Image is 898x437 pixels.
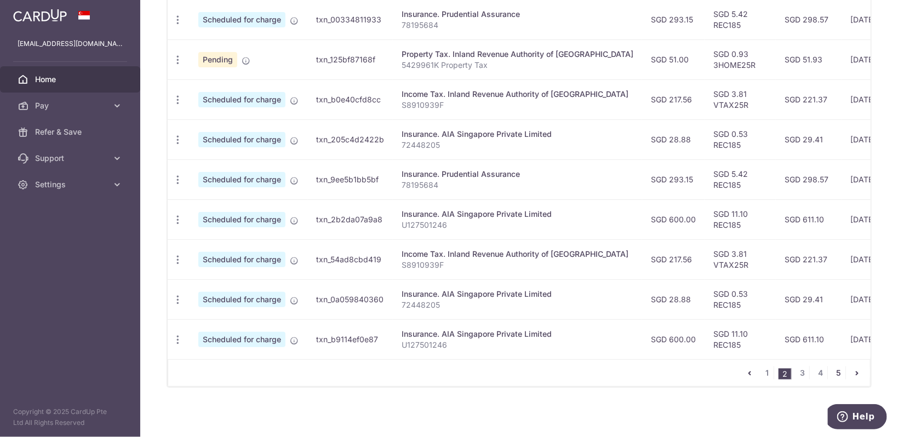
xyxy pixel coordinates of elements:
[402,60,633,71] p: 5429961K Property Tax
[705,239,776,279] td: SGD 3.81 VTAX25R
[198,252,285,267] span: Scheduled for charge
[198,292,285,307] span: Scheduled for charge
[402,180,633,191] p: 78195684
[307,319,393,359] td: txn_b9114ef0e87
[307,279,393,319] td: txn_0a059840360
[198,12,285,27] span: Scheduled for charge
[402,89,633,100] div: Income Tax. Inland Revenue Authority of [GEOGRAPHIC_DATA]
[402,100,633,111] p: S8910939F
[307,79,393,119] td: txn_b0e40cfd8cc
[828,404,887,432] iframe: Opens a widget where you can find more information
[642,199,705,239] td: SGD 600.00
[776,239,842,279] td: SGD 221.37
[35,100,107,111] span: Pay
[776,39,842,79] td: SGD 51.93
[402,329,633,340] div: Insurance. AIA Singapore Private Limited
[402,209,633,220] div: Insurance. AIA Singapore Private Limited
[779,369,792,380] li: 2
[402,169,633,180] div: Insurance. Prudential Assurance
[35,127,107,137] span: Refer & Save
[832,366,845,380] a: 5
[402,340,633,350] p: U127501246
[776,199,842,239] td: SGD 611.10
[642,79,705,119] td: SGD 217.56
[18,38,123,49] p: [EMAIL_ADDRESS][DOMAIN_NAME]
[760,366,774,380] a: 1
[776,159,842,199] td: SGD 298.57
[402,140,633,151] p: 72448205
[35,179,107,190] span: Settings
[642,39,705,79] td: SGD 51.00
[705,39,776,79] td: SGD 0.93 3HOME25R
[402,20,633,31] p: 78195684
[402,260,633,271] p: S8910939F
[307,39,393,79] td: txn_125bf87168f
[35,74,107,85] span: Home
[198,212,285,227] span: Scheduled for charge
[198,92,285,107] span: Scheduled for charge
[776,119,842,159] td: SGD 29.41
[642,279,705,319] td: SGD 28.88
[705,279,776,319] td: SGD 0.53 REC185
[705,79,776,119] td: SGD 3.81 VTAX25R
[705,119,776,159] td: SGD 0.53 REC185
[13,9,67,22] img: CardUp
[642,119,705,159] td: SGD 28.88
[705,159,776,199] td: SGD 5.42 REC185
[402,300,633,311] p: 72448205
[743,360,870,386] nav: pager
[642,319,705,359] td: SGD 600.00
[402,9,633,20] div: Insurance. Prudential Assurance
[198,52,237,67] span: Pending
[402,289,633,300] div: Insurance. AIA Singapore Private Limited
[402,129,633,140] div: Insurance. AIA Singapore Private Limited
[796,366,809,380] a: 3
[402,249,633,260] div: Income Tax. Inland Revenue Authority of [GEOGRAPHIC_DATA]
[705,199,776,239] td: SGD 11.10 REC185
[814,366,827,380] a: 4
[705,319,776,359] td: SGD 11.10 REC185
[642,239,705,279] td: SGD 217.56
[307,239,393,279] td: txn_54ad8cbd419
[198,172,285,187] span: Scheduled for charge
[776,279,842,319] td: SGD 29.41
[307,159,393,199] td: txn_9ee5b1bb5bf
[307,199,393,239] td: txn_2b2da07a9a8
[402,220,633,231] p: U127501246
[35,153,107,164] span: Support
[642,159,705,199] td: SGD 293.15
[198,132,285,147] span: Scheduled for charge
[198,332,285,347] span: Scheduled for charge
[776,79,842,119] td: SGD 221.37
[776,319,842,359] td: SGD 611.10
[307,119,393,159] td: txn_205c4d2422b
[402,49,633,60] div: Property Tax. Inland Revenue Authority of [GEOGRAPHIC_DATA]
